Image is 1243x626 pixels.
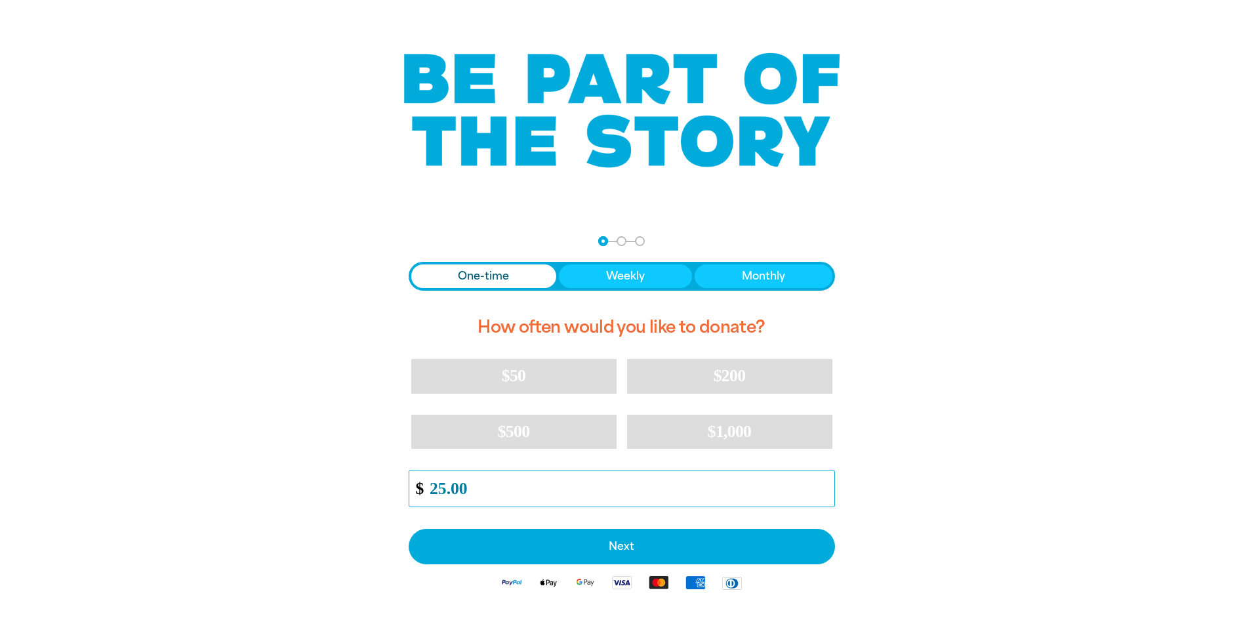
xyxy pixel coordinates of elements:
img: Be part of the story [392,27,851,194]
span: $ [409,474,424,503]
button: Navigate to step 1 of 3 to enter your donation amount [598,236,608,246]
img: Google Pay logo [567,575,603,590]
button: $500 [411,415,617,449]
h2: How often would you like to donate? [409,306,835,348]
span: $1,000 [708,422,752,441]
div: Available payment methods [409,564,835,600]
button: Monthly [695,264,832,288]
span: $500 [498,422,530,441]
span: Monthly [742,268,785,284]
img: Apple Pay logo [530,575,567,590]
img: Visa logo [603,575,640,590]
img: American Express logo [677,575,714,590]
input: Enter custom amount [420,470,834,507]
button: Navigate to step 3 of 3 to enter your payment details [635,236,645,246]
button: Weekly [559,264,692,288]
img: Paypal logo [493,575,530,590]
img: Mastercard logo [640,575,677,590]
button: One-time [411,264,557,288]
span: Next [423,541,821,552]
button: $50 [411,359,617,393]
button: Pay with Credit Card [409,529,835,564]
img: Diners Club logo [714,575,750,591]
button: $200 [627,359,832,393]
span: One-time [458,268,509,284]
span: $200 [714,366,746,385]
button: $1,000 [627,415,832,449]
button: Navigate to step 2 of 3 to enter your details [617,236,626,246]
span: Weekly [606,268,645,284]
span: $50 [502,366,525,385]
div: Donation frequency [409,262,835,291]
